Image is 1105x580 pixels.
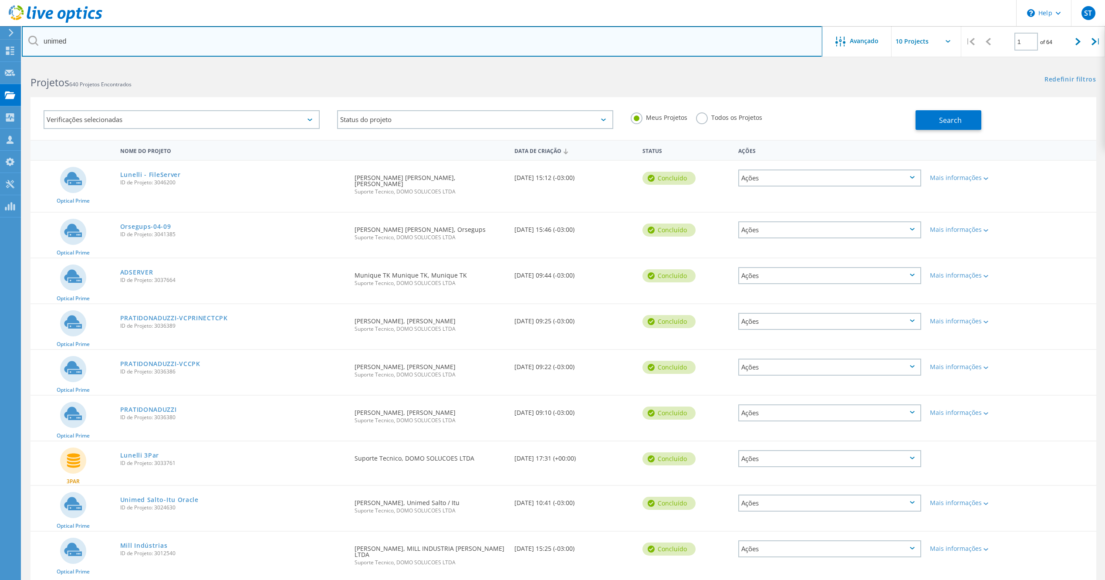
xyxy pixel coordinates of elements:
div: [PERSON_NAME], [PERSON_NAME] [350,304,510,340]
span: Optical Prime [57,250,90,255]
b: Projetos [30,75,69,89]
div: Concluído [642,269,696,282]
span: Optical Prime [57,387,90,393]
span: Optical Prime [57,198,90,204]
span: ID de Projeto: 3041385 [120,232,346,237]
div: [DATE] 09:25 (-03:00) [510,304,638,333]
span: ID de Projeto: 3046200 [120,180,346,185]
div: Ações [738,495,921,512]
span: Suporte Tecnico, DOMO SOLUCOES LTDA [355,281,506,286]
span: Suporte Tecnico, DOMO SOLUCOES LTDA [355,560,506,565]
span: Optical Prime [57,433,90,438]
input: Pesquisar projetos por nome, proprietário, ID, empresa, etc [22,26,822,57]
a: Orsegups-04-09 [120,224,171,230]
div: [DATE] 09:10 (-03:00) [510,396,638,424]
div: [PERSON_NAME], [PERSON_NAME] [350,396,510,432]
span: ID de Projeto: 3024630 [120,505,346,510]
span: Optical Prime [57,342,90,347]
button: Search [916,110,981,130]
div: [PERSON_NAME] [PERSON_NAME], Orsegups [350,213,510,249]
a: Mill Indústrias [120,543,168,549]
div: Mais informações [930,272,1007,278]
div: Ações [738,221,921,238]
div: Mais informações [930,364,1007,370]
div: Ações [738,359,921,376]
div: [DATE] 09:44 (-03:00) [510,258,638,287]
span: Suporte Tecnico, DOMO SOLUCOES LTDA [355,189,506,194]
div: Ações [734,142,926,158]
span: Optical Prime [57,523,90,529]
div: [DATE] 15:12 (-03:00) [510,161,638,190]
div: Concluído [642,497,696,510]
div: Status do projeto [337,110,613,129]
a: Lunelli - FileServer [120,172,181,178]
span: ST [1084,10,1092,17]
div: Concluído [642,452,696,465]
div: Mais informações [930,546,1007,552]
span: ID de Projeto: 3036389 [120,323,346,329]
div: Ações [738,313,921,330]
div: [DATE] 17:31 (+00:00) [510,441,638,470]
div: Concluído [642,315,696,328]
div: [PERSON_NAME], [PERSON_NAME] [350,350,510,386]
span: Optical Prime [57,569,90,574]
span: of 64 [1040,38,1052,46]
span: Suporte Tecnico, DOMO SOLUCOES LTDA [355,326,506,332]
a: PRATIDONADUZZI-VCPRINECTCPK [120,315,228,321]
label: Todos os Projetos [696,112,762,121]
div: [PERSON_NAME], MILL INDUSTRIA [PERSON_NAME] LTDA [350,532,510,574]
div: Verificações selecionadas [44,110,320,129]
div: | [961,26,979,57]
span: Optical Prime [57,296,90,301]
a: Unimed Salto-Itu Oracle [120,497,199,503]
span: ID de Projeto: 3012540 [120,551,346,556]
div: Ações [738,267,921,284]
div: Mais informações [930,318,1007,324]
span: ID de Projeto: 3033761 [120,461,346,466]
div: Mais informações [930,500,1007,506]
svg: \n [1027,9,1035,17]
a: PRATIDONADUZZI-VCCPK [120,361,200,367]
span: Search [939,115,962,125]
div: Status [638,142,734,158]
div: | [1087,26,1105,57]
div: Ações [738,540,921,557]
span: ID de Projeto: 3036380 [120,415,346,420]
div: Mais informações [930,227,1007,233]
div: Concluído [642,224,696,237]
a: Redefinir filtros [1044,76,1096,84]
a: ADSERVER [120,269,153,275]
div: [PERSON_NAME] [PERSON_NAME], [PERSON_NAME] [350,161,510,203]
div: [DATE] 15:25 (-03:00) [510,532,638,560]
a: Live Optics Dashboard [9,18,102,24]
div: [DATE] 09:22 (-03:00) [510,350,638,379]
div: [DATE] 15:46 (-03:00) [510,213,638,241]
div: Mais informações [930,410,1007,416]
div: Ações [738,170,921,187]
span: ID de Projeto: 3037664 [120,278,346,283]
div: Ações [738,450,921,467]
span: Suporte Tecnico, DOMO SOLUCOES LTDA [355,418,506,423]
span: Suporte Tecnico, DOMO SOLUCOES LTDA [355,508,506,513]
div: Data de Criação [510,142,638,159]
span: Suporte Tecnico, DOMO SOLUCOES LTDA [355,372,506,377]
div: Concluído [642,543,696,556]
span: 640 Projetos Encontrados [69,81,132,88]
span: ID de Projeto: 3036386 [120,369,346,374]
span: Avançado [850,38,879,44]
label: Meus Projetos [631,112,687,121]
div: [PERSON_NAME], Unimed Salto / Itu [350,486,510,522]
div: Suporte Tecnico, DOMO SOLUCOES LTDA [350,441,510,470]
div: Nome do Projeto [116,142,350,158]
a: Lunelli 3Par [120,452,159,458]
div: Mais informações [930,175,1007,181]
div: [DATE] 10:41 (-03:00) [510,486,638,515]
span: 3PAR [67,479,80,484]
div: Concluído [642,361,696,374]
div: Concluído [642,407,696,420]
a: PRATIDONADUZZI [120,407,177,413]
div: Ações [738,404,921,421]
span: Suporte Tecnico, DOMO SOLUCOES LTDA [355,235,506,240]
div: Concluído [642,172,696,185]
div: Munique TK Munique TK, Munique TK [350,258,510,295]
